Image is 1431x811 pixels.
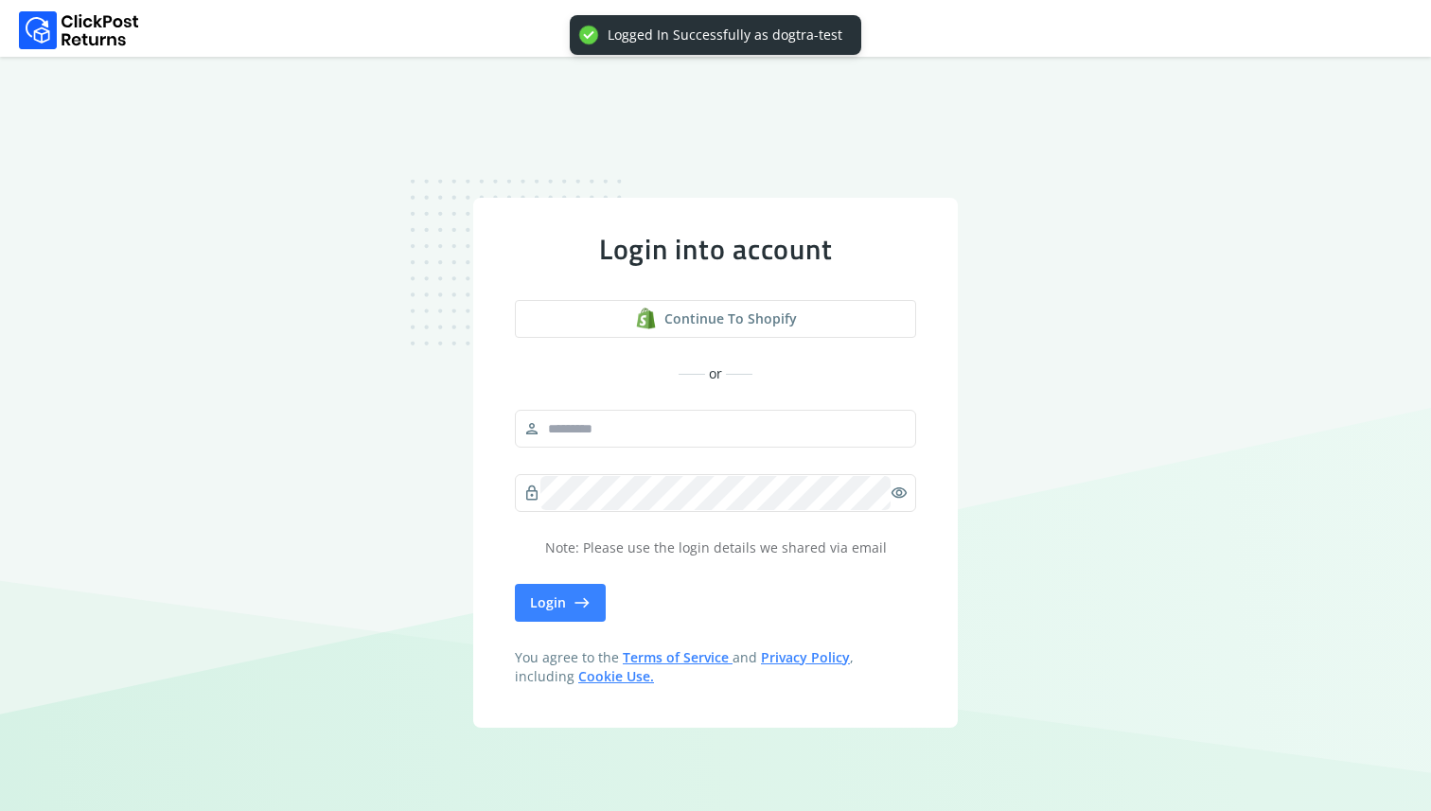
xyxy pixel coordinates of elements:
[515,648,916,686] span: You agree to the and , including
[19,11,139,49] img: Logo
[515,538,916,557] p: Note: Please use the login details we shared via email
[574,590,591,616] span: east
[523,415,540,442] span: person
[891,480,908,506] span: visibility
[608,26,842,44] div: Logged In Successfully as dogtra-test
[515,232,916,266] div: Login into account
[515,364,916,383] div: or
[623,648,733,666] a: Terms of Service
[523,480,540,506] span: lock
[515,584,606,622] button: Login east
[578,667,654,685] a: Cookie Use.
[664,309,797,328] span: Continue to shopify
[635,308,657,329] img: shopify logo
[761,648,850,666] a: Privacy Policy
[515,300,916,338] a: shopify logoContinue to shopify
[515,300,916,338] button: Continue to shopify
